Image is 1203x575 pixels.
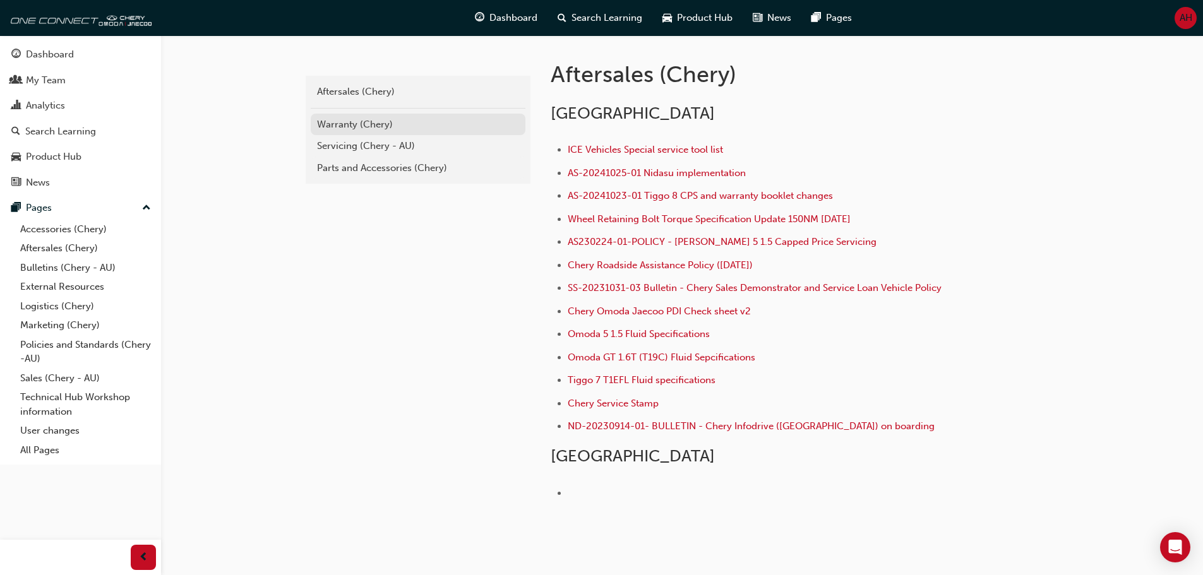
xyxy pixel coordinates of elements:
span: [GEOGRAPHIC_DATA] [551,446,715,466]
div: Warranty (Chery) [317,117,519,132]
a: Tiggo 7 T1EFL Fluid specifications [568,374,715,386]
a: pages-iconPages [801,5,862,31]
a: Chery Omoda Jaecoo PDI Check sheet v2 [568,305,751,317]
span: Dashboard [489,11,537,25]
div: Servicing (Chery - AU) [317,139,519,153]
a: SS-20231031-03 Bulletin - Chery Sales Demonstrator and Service Loan Vehicle Policy [568,282,942,293]
span: pages-icon [811,10,821,26]
span: Pages [826,11,852,25]
span: guage-icon [475,10,484,26]
a: AS230224-01-POLICY - [PERSON_NAME] 5 1.5 Capped Price Servicing [568,236,877,247]
a: Parts and Accessories (Chery) [311,157,525,179]
a: ICE Vehicles Special service tool list [568,144,723,155]
a: Technical Hub Workshop information [15,388,156,421]
div: Pages [26,201,52,215]
a: Wheel Retaining Bolt Torque Specification Update 150NM [DATE] [568,213,851,225]
a: Omoda GT 1.6T (T19C) Fluid Sepcifications [568,352,755,363]
a: Aftersales (Chery) [15,239,156,258]
span: Search Learning [572,11,642,25]
div: Open Intercom Messenger [1160,532,1190,562]
a: Search Learning [5,120,156,143]
span: chart-icon [11,100,21,112]
span: AH [1180,11,1192,25]
button: Pages [5,196,156,220]
span: [GEOGRAPHIC_DATA] [551,104,715,123]
div: My Team [26,73,66,88]
button: DashboardMy TeamAnalyticsSearch LearningProduct HubNews [5,40,156,196]
span: news-icon [753,10,762,26]
div: Product Hub [26,150,81,164]
a: Omoda 5 1.5 Fluid Specifications [568,328,710,340]
span: news-icon [11,177,21,189]
a: External Resources [15,277,156,297]
a: Chery Service Stamp [568,398,659,409]
a: News [5,171,156,194]
span: people-icon [11,75,21,86]
a: ND-20230914-01- BULLETIN - Chery Infodrive ([GEOGRAPHIC_DATA]) on boarding [568,420,935,432]
a: AS-20241025-01 Nidasu implementation [568,167,746,179]
a: Aftersales (Chery) [311,81,525,103]
span: car-icon [662,10,672,26]
span: guage-icon [11,49,21,61]
a: Analytics [5,94,156,117]
span: Product Hub [677,11,733,25]
span: News [767,11,791,25]
div: Dashboard [26,47,74,62]
span: prev-icon [139,550,148,566]
a: Product Hub [5,145,156,169]
a: car-iconProduct Hub [652,5,743,31]
h1: Aftersales (Chery) [551,61,965,88]
a: My Team [5,69,156,92]
div: Parts and Accessories (Chery) [317,161,519,175]
div: Aftersales (Chery) [317,85,519,99]
div: News [26,175,50,190]
a: news-iconNews [743,5,801,31]
a: Marketing (Chery) [15,316,156,335]
a: AS-20241023-01 Tiggo 8 CPS and warranty booklet changes [568,190,833,201]
a: Servicing (Chery - AU) [311,135,525,157]
span: up-icon [142,200,151,216]
a: search-iconSearch Learning [548,5,652,31]
span: search-icon [11,126,20,138]
div: Search Learning [25,124,96,139]
a: Warranty (Chery) [311,114,525,136]
a: guage-iconDashboard [465,5,548,31]
div: Analytics [26,98,65,113]
span: car-icon [11,151,21,163]
a: Logistics (Chery) [15,297,156,316]
span: search-icon [558,10,566,26]
a: Dashboard [5,43,156,66]
a: Accessories (Chery) [15,220,156,239]
a: All Pages [15,441,156,460]
a: User changes [15,421,156,441]
button: AH [1175,7,1197,29]
img: oneconnect [6,5,152,30]
a: Bulletins (Chery - AU) [15,258,156,278]
a: Sales (Chery - AU) [15,369,156,388]
a: Chery Roadside Assistance Policy ([DATE]) [568,259,753,271]
a: Policies and Standards (Chery -AU) [15,335,156,369]
span: pages-icon [11,203,21,214]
